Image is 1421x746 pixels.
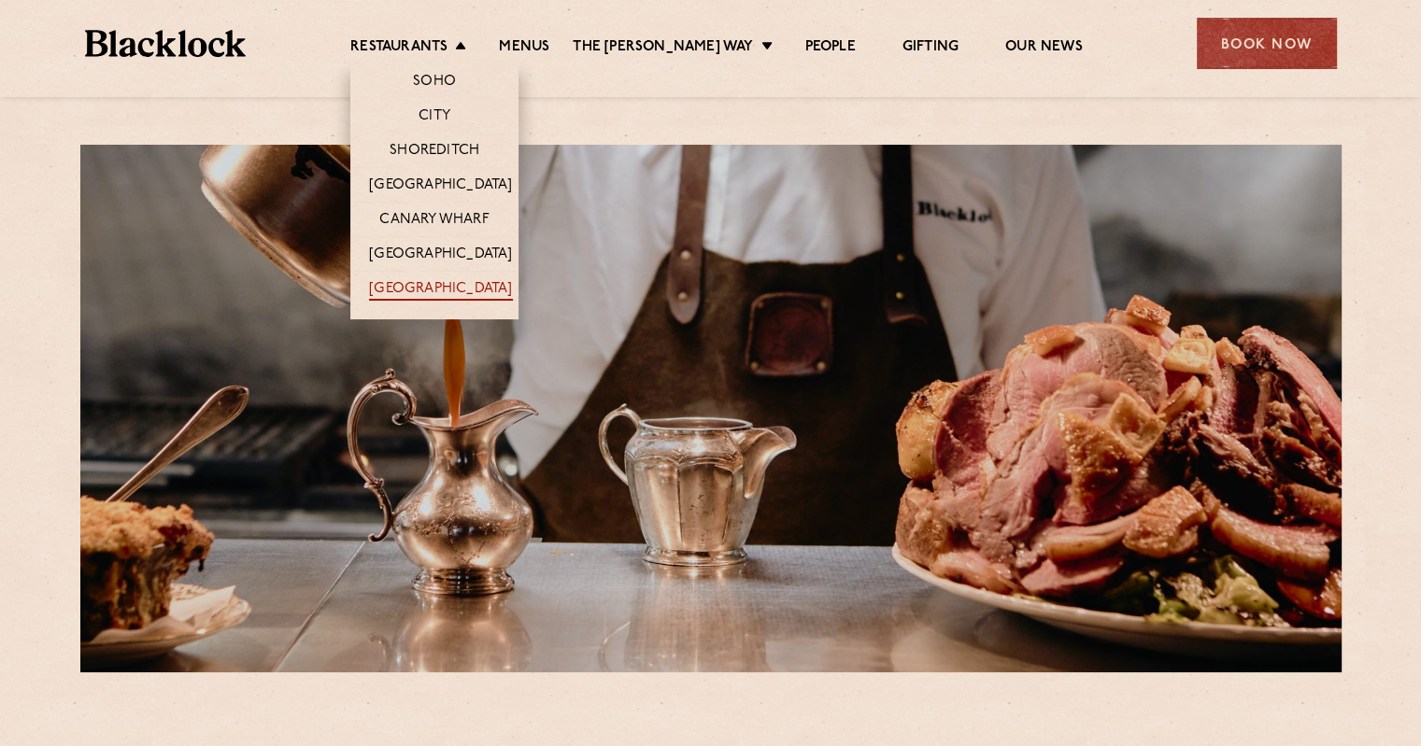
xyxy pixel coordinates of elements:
a: Restaurants [350,38,448,59]
a: [GEOGRAPHIC_DATA] [369,176,512,197]
a: Menus [499,38,549,59]
a: City [419,107,450,128]
a: The [PERSON_NAME] Way [573,38,753,59]
a: Shoreditch [390,142,479,162]
a: [GEOGRAPHIC_DATA] [369,246,512,266]
a: Our News [1005,38,1083,59]
a: People [805,38,856,59]
img: BL_Textured_Logo-footer-cropped.svg [85,30,247,57]
a: Gifting [902,38,959,59]
a: Canary Wharf [379,211,489,232]
a: Soho [413,73,456,93]
a: [GEOGRAPHIC_DATA] [369,280,512,301]
div: Book Now [1197,18,1337,69]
